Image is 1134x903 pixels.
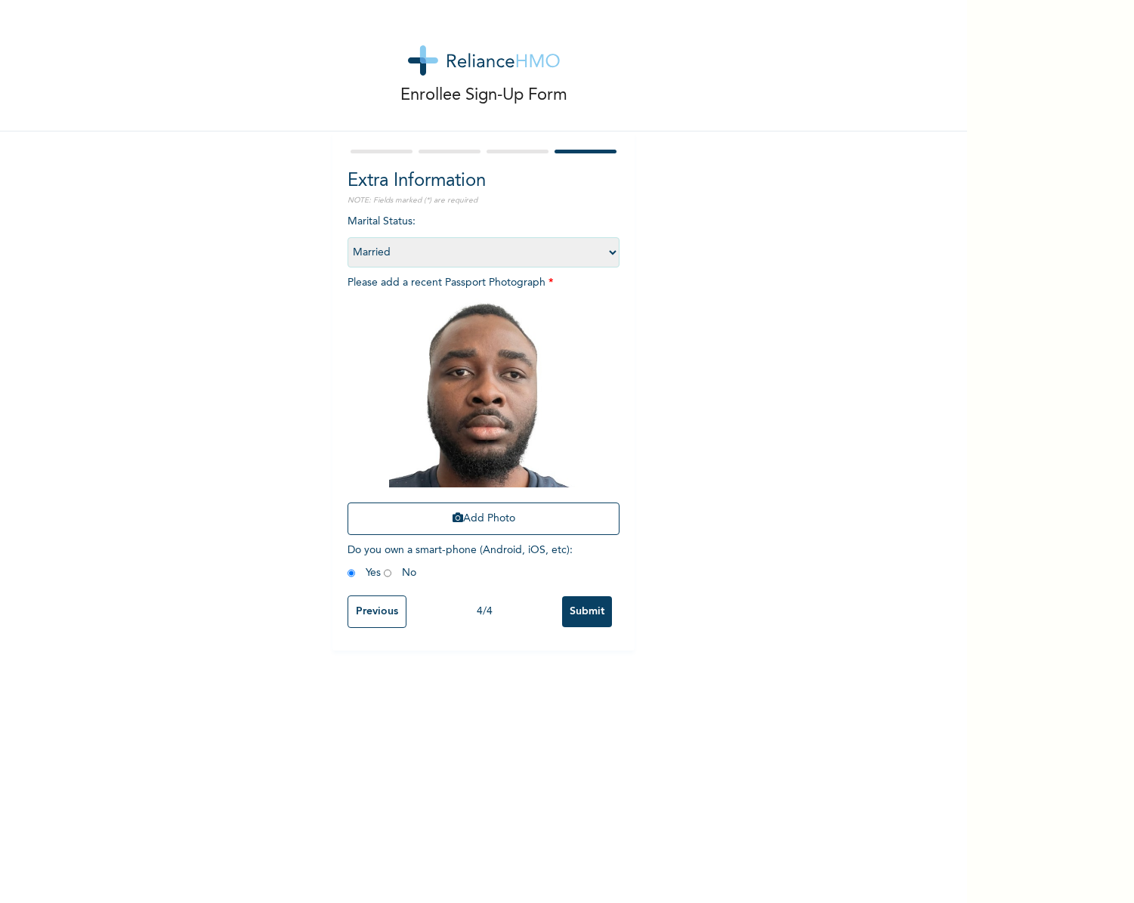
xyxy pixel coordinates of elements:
[400,83,567,108] p: Enrollee Sign-Up Form
[348,503,620,535] button: Add Photo
[348,168,620,195] h2: Extra Information
[389,298,578,487] img: Crop
[348,277,620,543] span: Please add a recent Passport Photograph
[406,604,562,620] div: 4 / 4
[348,545,573,578] span: Do you own a smart-phone (Android, iOS, etc) : Yes No
[348,216,620,258] span: Marital Status :
[348,195,620,206] p: NOTE: Fields marked (*) are required
[348,595,406,628] input: Previous
[408,45,560,76] img: logo
[562,596,612,627] input: Submit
